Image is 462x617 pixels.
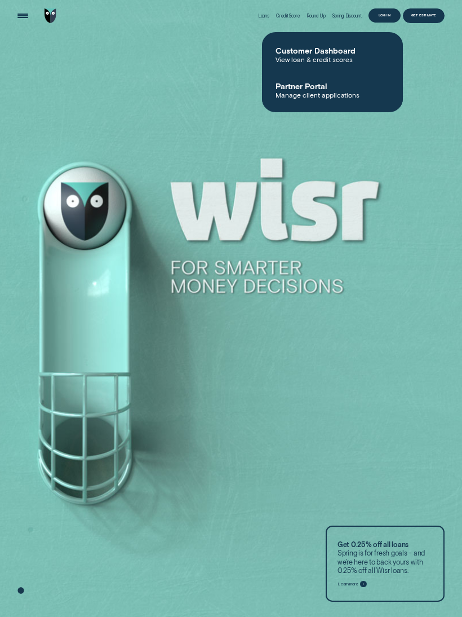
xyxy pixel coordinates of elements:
[276,13,300,19] div: Credit Score
[276,55,389,63] span: View loan & credit scores
[337,540,432,575] p: Spring is for fresh goals - and we’re here to back yours with 0.25% off all Wisr loans.
[276,81,389,91] span: Partner Portal
[368,8,401,23] button: Log in
[332,13,362,19] div: Spring Discount
[337,540,408,549] strong: Get 0.25% off all loans
[403,8,444,23] a: Get Estimate
[276,46,389,55] span: Customer Dashboard
[16,8,30,23] button: Open Menu
[337,581,358,587] span: Learn more
[262,37,403,72] a: Customer DashboardView loan & credit scores
[379,14,390,17] div: Log in
[258,13,270,19] div: Loans
[276,91,389,99] span: Manage client applications
[262,72,403,108] a: Partner PortalManage client applications
[326,526,445,602] a: Get 0.25% off all loansSpring is for fresh goals - and we’re here to back yours with 0.25% off al...
[45,8,56,23] img: Wisr
[306,13,326,19] div: Round Up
